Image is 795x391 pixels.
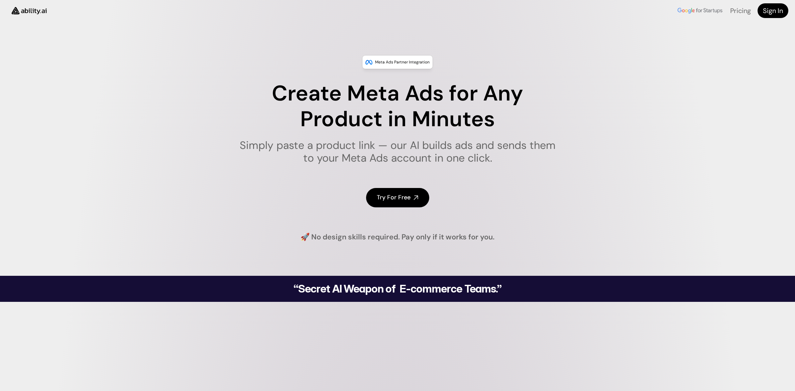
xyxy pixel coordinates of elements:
[375,59,430,65] p: Meta Ads Partner Integration
[276,283,519,294] h2: “Secret AI Weapon of E-commerce Teams.”
[235,139,560,165] h1: Simply paste a product link — our AI builds ads and sends them to your Meta Ads account in one cl...
[377,193,411,202] h4: Try For Free
[235,81,560,132] h1: Create Meta Ads for Any Product in Minutes
[366,188,429,207] a: Try For Free
[758,3,788,18] a: Sign In
[763,6,783,15] h4: Sign In
[301,232,494,242] h4: 🚀 No design skills required. Pay only if it works for you.
[730,6,751,15] a: Pricing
